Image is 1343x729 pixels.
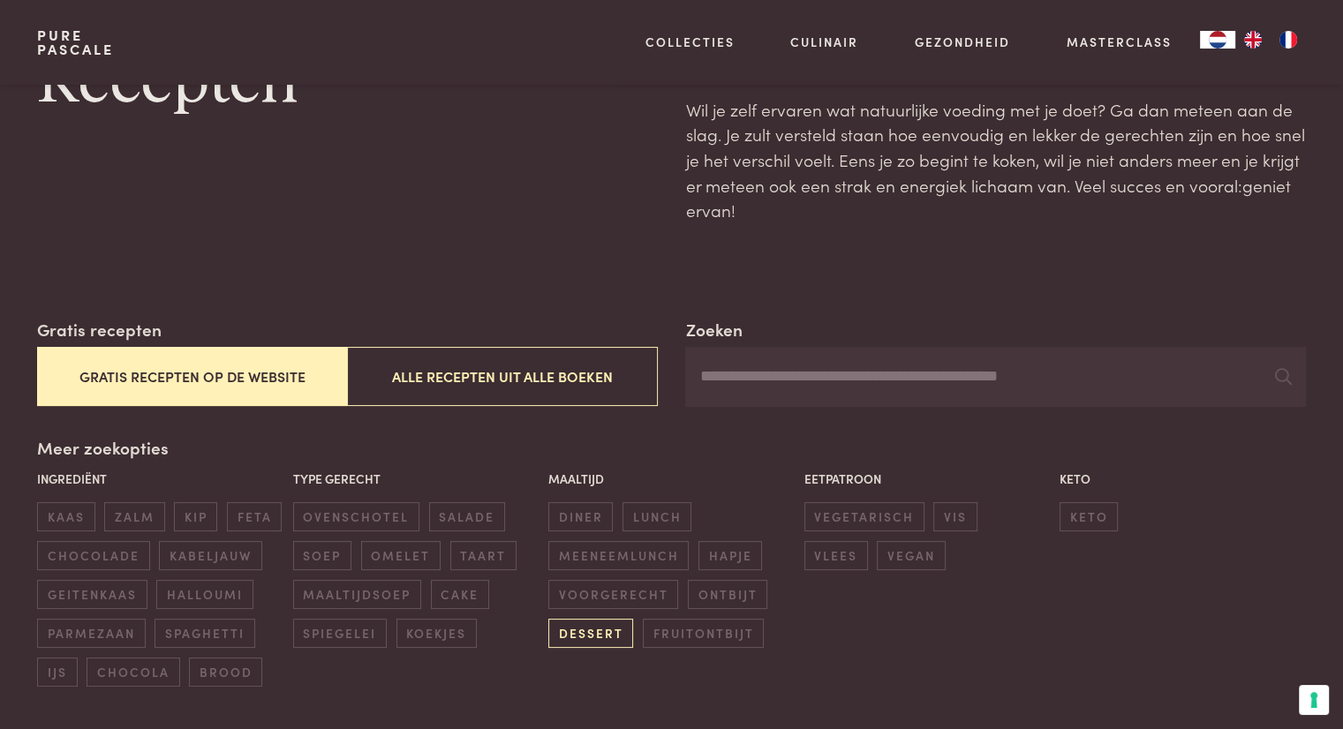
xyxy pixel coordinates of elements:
span: meeneemlunch [548,541,689,570]
span: omelet [361,541,441,570]
p: Keto [1060,470,1306,488]
p: Ingrediënt [37,470,283,488]
span: lunch [622,502,691,531]
span: zalm [104,502,164,531]
span: dessert [548,619,633,648]
span: spaghetti [155,619,254,648]
span: vegetarisch [804,502,924,531]
a: Collecties [645,33,735,51]
span: kaas [37,502,94,531]
p: Wil je zelf ervaren wat natuurlijke voeding met je doet? Ga dan meteen aan de slag. Je zult verst... [685,97,1305,223]
span: vis [933,502,977,531]
span: maaltijdsoep [293,580,421,609]
span: diner [548,502,613,531]
span: koekjes [396,619,477,648]
p: Maaltijd [548,470,795,488]
span: kip [174,502,217,531]
span: spiegelei [293,619,387,648]
button: Uw voorkeuren voor toestemming voor trackingtechnologieën [1299,685,1329,715]
span: soep [293,541,351,570]
span: chocolade [37,541,149,570]
span: fruitontbijt [643,619,764,648]
span: vegan [877,541,945,570]
span: salade [429,502,505,531]
span: ontbijt [688,580,767,609]
span: taart [450,541,517,570]
span: kabeljauw [159,541,261,570]
span: chocola [87,658,179,687]
label: Gratis recepten [37,317,162,342]
span: hapje [698,541,762,570]
button: Gratis recepten op de website [37,347,347,406]
ul: Language list [1235,31,1306,49]
a: Gezondheid [915,33,1010,51]
span: feta [227,502,282,531]
a: Masterclass [1067,33,1172,51]
a: PurePascale [37,28,114,56]
aside: Language selected: Nederlands [1200,31,1306,49]
p: Eetpatroon [804,470,1051,488]
span: ijs [37,658,77,687]
span: keto [1060,502,1118,531]
span: halloumi [156,580,253,609]
span: ovenschotel [293,502,419,531]
span: voorgerecht [548,580,678,609]
span: cake [431,580,489,609]
button: Alle recepten uit alle boeken [347,347,657,406]
label: Zoeken [685,317,742,342]
a: EN [1235,31,1271,49]
p: Type gerecht [293,470,539,488]
span: brood [189,658,262,687]
a: Culinair [790,33,858,51]
span: vlees [804,541,868,570]
div: Language [1200,31,1235,49]
span: geitenkaas [37,580,147,609]
a: NL [1200,31,1235,49]
span: parmezaan [37,619,145,648]
a: FR [1271,31,1306,49]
